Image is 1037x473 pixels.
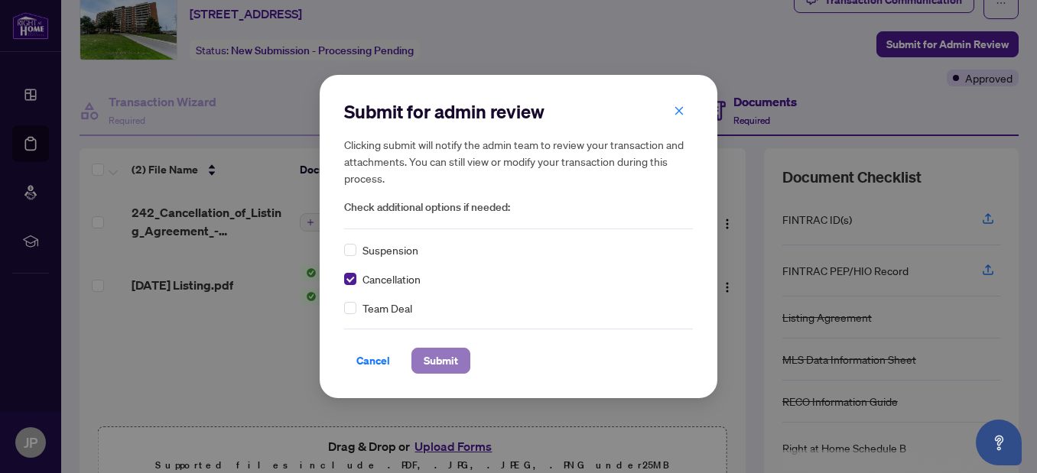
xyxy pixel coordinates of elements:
span: Submit [424,348,458,373]
span: Team Deal [362,300,412,316]
span: Cancellation [362,271,421,287]
span: close [674,105,684,116]
h5: Clicking submit will notify the admin team to review your transaction and attachments. You can st... [344,136,693,186]
span: Suspension [362,241,418,258]
span: Check additional options if needed: [344,199,693,216]
button: Open asap [976,420,1022,465]
button: Cancel [344,348,402,374]
span: Cancel [356,348,390,373]
button: Submit [411,348,470,374]
h2: Submit for admin review [344,99,693,124]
